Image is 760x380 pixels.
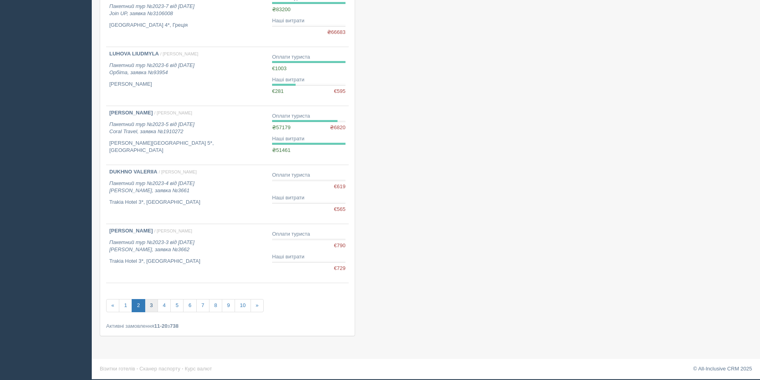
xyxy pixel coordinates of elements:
[106,224,269,283] a: [PERSON_NAME] / [PERSON_NAME] Пакетний тур №2023-3 від [DATE][PERSON_NAME], заявка №3662 Trakia H...
[272,253,345,261] div: Наші витрати
[330,124,345,132] span: ₴6820
[158,299,171,312] a: 4
[106,299,119,312] a: «
[109,169,157,175] b: DUKHNO VALERIIA
[109,180,194,194] i: Пакетний тур №2023-4 від [DATE] [PERSON_NAME], заявка №3661
[327,29,345,36] span: ₴66683
[182,366,184,372] span: ·
[154,323,168,329] b: 11-20
[109,228,153,234] b: [PERSON_NAME]
[272,147,290,153] span: ₴51461
[334,183,345,191] span: €619
[109,51,159,57] b: LUHOVA LIUDMYLA
[109,199,266,206] p: Trakia Hotel 3*, [GEOGRAPHIC_DATA]
[693,366,752,372] a: © All-Inclusive CRM 2025
[334,206,345,213] span: €565
[109,3,194,17] i: Пакетний тур №2023-7 від [DATE] Join UP, заявка №3106008
[109,22,266,29] p: [GEOGRAPHIC_DATA] 4*, Греція
[109,140,266,154] p: [PERSON_NAME][GEOGRAPHIC_DATA] 5*, [GEOGRAPHIC_DATA]
[119,299,132,312] a: 1
[272,135,345,143] div: Наші витрати
[272,171,345,179] div: Оплати туриста
[106,47,269,106] a: LUHOVA LIUDMYLA / [PERSON_NAME] Пакетний тур №2023-6 від [DATE]Орбіта, заявка №93954 [PERSON_NAME]
[109,258,266,265] p: Trakia Hotel 3*, [GEOGRAPHIC_DATA]
[154,228,192,233] span: / [PERSON_NAME]
[222,299,235,312] a: 9
[209,299,222,312] a: 8
[334,265,345,272] span: €729
[145,299,158,312] a: 3
[272,53,345,61] div: Оплати туриста
[272,6,290,12] span: ₴83200
[136,366,138,372] span: ·
[272,230,345,238] div: Оплати туриста
[272,124,290,130] span: ₴57179
[185,366,212,372] a: Курс валют
[272,194,345,202] div: Наші витрати
[109,121,194,135] i: Пакетний тур №2023-5 від [DATE] Coral Travel, заявка №1910272
[272,88,284,94] span: €281
[196,299,209,312] a: 7
[106,165,269,224] a: DUKHNO VALERIIA / [PERSON_NAME] Пакетний тур №2023-4 від [DATE][PERSON_NAME], заявка №3661 Trakia...
[170,299,184,312] a: 5
[272,17,345,25] div: Наші витрати
[100,366,135,372] a: Візитки готелів
[159,169,197,174] span: / [PERSON_NAME]
[272,76,345,84] div: Наші витрати
[109,239,194,253] i: Пакетний тур №2023-3 від [DATE] [PERSON_NAME], заявка №3662
[183,299,196,312] a: 6
[140,366,180,372] a: Сканер паспорту
[106,322,349,330] div: Активні замовлення з
[272,112,345,120] div: Оплати туриста
[109,110,153,116] b: [PERSON_NAME]
[170,323,179,329] b: 738
[160,51,198,56] span: / [PERSON_NAME]
[106,106,269,165] a: [PERSON_NAME] / [PERSON_NAME] Пакетний тур №2023-5 від [DATE]Coral Travel, заявка №1910272 [PERSO...
[109,81,266,88] p: [PERSON_NAME]
[132,299,145,312] a: 2
[109,62,194,76] i: Пакетний тур №2023-6 від [DATE] Орбіта, заявка №93954
[334,88,345,95] span: €595
[154,110,192,115] span: / [PERSON_NAME]
[334,242,345,250] span: €790
[272,65,286,71] span: €1003
[251,299,264,312] a: »
[235,299,251,312] a: 10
